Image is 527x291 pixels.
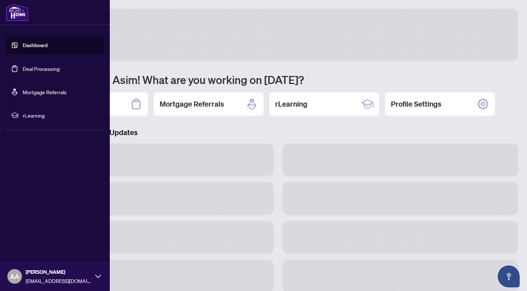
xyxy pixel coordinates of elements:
h2: rLearning [275,99,307,109]
span: AA [10,271,19,282]
button: Open asap [498,265,520,287]
img: logo [6,4,29,21]
h2: Profile Settings [391,99,441,109]
h2: Mortgage Referrals [160,99,224,109]
a: Dashboard [23,42,48,49]
h1: Welcome back Asim! What are you working on [DATE]? [38,73,518,87]
span: [PERSON_NAME] [26,268,91,276]
span: [EMAIL_ADDRESS][DOMAIN_NAME] [26,277,91,285]
h3: Brokerage & Industry Updates [38,127,518,138]
a: Deal Processing [23,65,60,72]
a: Mortgage Referrals [23,89,67,95]
span: rLearning [23,111,99,119]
